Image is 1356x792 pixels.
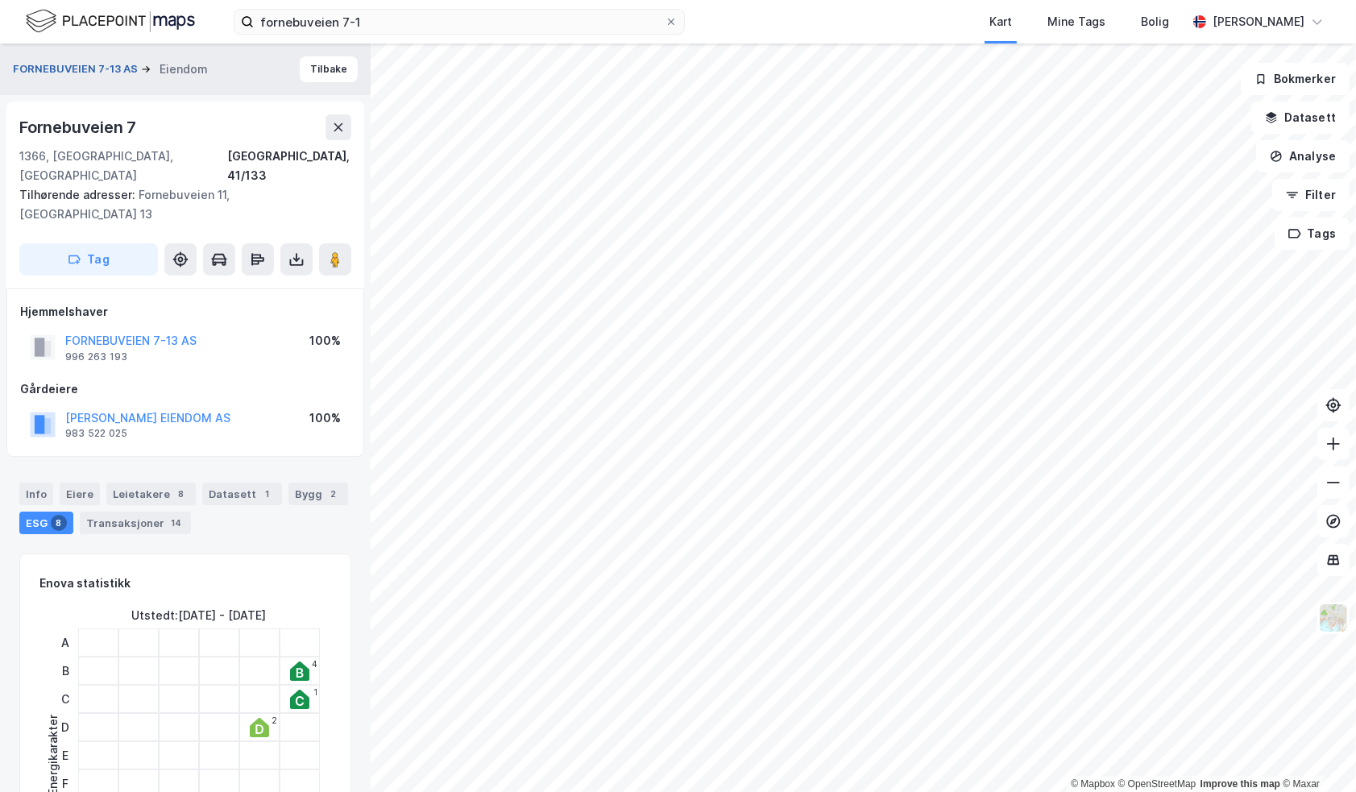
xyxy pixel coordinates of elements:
[60,483,100,505] div: Eiere
[26,7,195,35] img: logo.f888ab2527a4732fd821a326f86c7f29.svg
[259,486,276,502] div: 1
[106,483,196,505] div: Leietakere
[1071,778,1115,790] a: Mapbox
[19,114,139,140] div: Fornebuveien 7
[19,512,73,534] div: ESG
[19,188,139,201] span: Tilhørende adresser:
[65,350,127,363] div: 996 263 193
[51,515,67,531] div: 8
[1318,603,1349,633] img: Z
[56,628,76,657] div: A
[1047,12,1105,31] div: Mine Tags
[288,483,348,505] div: Bygg
[1200,778,1280,790] a: Improve this map
[313,687,317,697] div: 1
[326,486,342,502] div: 2
[1213,12,1304,31] div: [PERSON_NAME]
[309,331,341,350] div: 100%
[1241,63,1350,95] button: Bokmerker
[272,715,277,725] div: 2
[20,302,350,321] div: Hjemmelshaver
[168,515,185,531] div: 14
[1272,179,1350,211] button: Filter
[309,408,341,428] div: 100%
[227,147,351,185] div: [GEOGRAPHIC_DATA], 41/133
[56,657,76,685] div: B
[1118,778,1196,790] a: OpenStreetMap
[132,606,267,625] div: Utstedt : [DATE] - [DATE]
[300,56,358,82] button: Tilbake
[254,10,665,34] input: Søk på adresse, matrikkel, gårdeiere, leietakere eller personer
[989,12,1012,31] div: Kart
[1141,12,1169,31] div: Bolig
[13,61,141,77] button: FORNEBUVEIEN 7-13 AS
[56,713,76,741] div: D
[1275,715,1356,792] iframe: Chat Widget
[1256,140,1350,172] button: Analyse
[19,483,53,505] div: Info
[312,659,317,669] div: 4
[173,486,189,502] div: 8
[202,483,282,505] div: Datasett
[19,243,158,276] button: Tag
[80,512,191,534] div: Transaksjoner
[160,60,208,79] div: Eiendom
[1275,218,1350,250] button: Tags
[56,741,76,769] div: E
[19,185,338,224] div: Fornebuveien 11, [GEOGRAPHIC_DATA] 13
[56,685,76,713] div: C
[19,147,227,185] div: 1366, [GEOGRAPHIC_DATA], [GEOGRAPHIC_DATA]
[1251,102,1350,134] button: Datasett
[39,574,131,593] div: Enova statistikk
[65,427,127,440] div: 983 522 025
[20,379,350,399] div: Gårdeiere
